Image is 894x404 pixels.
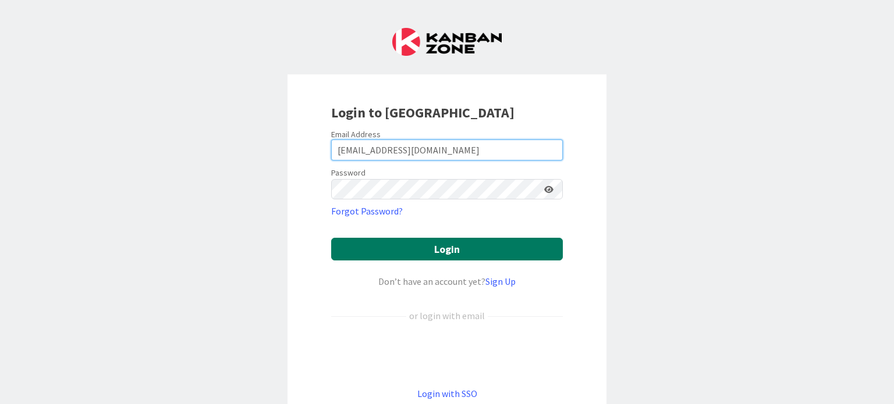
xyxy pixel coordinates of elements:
div: or login with email [406,309,488,323]
div: Don’t have an account yet? [331,274,563,288]
a: Forgot Password? [331,204,403,218]
iframe: Botão Iniciar sessão com o Google [325,342,569,367]
label: Email Address [331,129,381,140]
label: Password [331,167,366,179]
a: Login with SSO [417,388,477,399]
button: Login [331,238,563,260]
img: Kanban Zone [392,28,502,56]
b: Login to [GEOGRAPHIC_DATA] [331,103,515,121]
a: Sign Up [485,276,516,287]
